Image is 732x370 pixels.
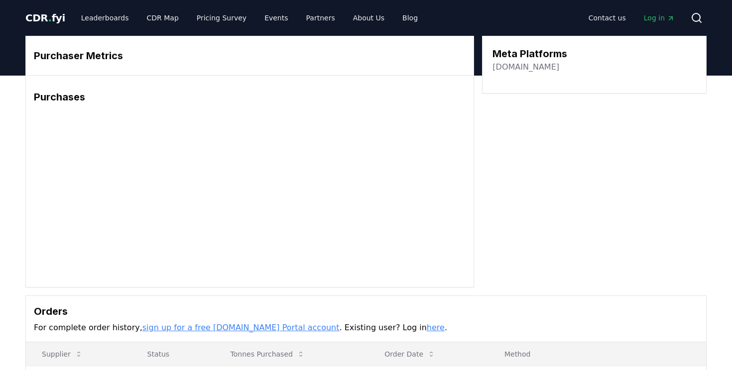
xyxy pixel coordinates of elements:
h3: Purchaser Metrics [34,48,466,63]
span: . [48,12,52,24]
a: Log in [636,9,683,27]
a: Events [256,9,296,27]
h3: Purchases [34,90,466,104]
a: Contact us [581,9,634,27]
h3: Meta Platforms [492,46,567,61]
p: For complete order history, . Existing user? Log in . [34,322,698,334]
span: CDR fyi [25,12,65,24]
a: sign up for a free [DOMAIN_NAME] Portal account [142,323,340,332]
a: CDR Map [139,9,187,27]
button: Order Date [376,344,443,364]
a: Pricing Survey [189,9,254,27]
h3: Orders [34,304,698,319]
span: Log in [644,13,675,23]
a: [DOMAIN_NAME] [492,61,559,73]
nav: Main [73,9,426,27]
a: Leaderboards [73,9,137,27]
p: Method [496,349,698,359]
p: Status [139,349,207,359]
button: Supplier [34,344,91,364]
nav: Main [581,9,683,27]
a: Blog [394,9,426,27]
a: About Us [345,9,392,27]
a: here [427,323,445,332]
button: Tonnes Purchased [223,344,313,364]
a: Partners [298,9,343,27]
a: CDR.fyi [25,11,65,25]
